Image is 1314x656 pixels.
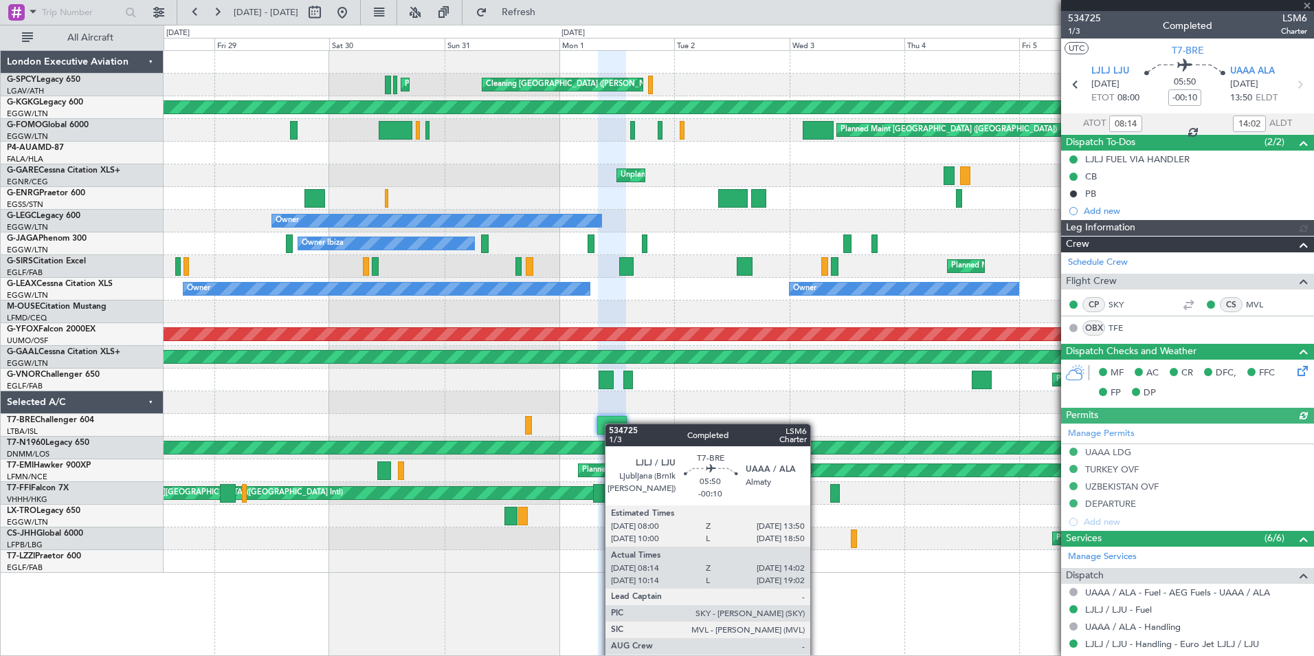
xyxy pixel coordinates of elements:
div: Sun 31 [445,38,559,50]
span: Flight Crew [1066,274,1117,289]
span: G-SIRS [7,257,33,265]
a: M-OUSECitation Mustang [7,303,107,311]
span: M-OUSE [7,303,40,311]
div: CP [1082,297,1105,312]
span: (2/2) [1265,135,1284,149]
a: G-GARECessna Citation XLS+ [7,166,120,175]
span: Refresh [490,8,548,17]
span: 05:50 [1174,76,1196,89]
div: Completed [1163,19,1212,33]
button: Refresh [469,1,552,23]
div: Planned Maint [GEOGRAPHIC_DATA] ([GEOGRAPHIC_DATA]) [1056,369,1273,390]
div: Mon 1 [559,38,674,50]
div: [DATE] [561,28,585,39]
div: Planned Maint [GEOGRAPHIC_DATA] [582,460,713,481]
a: EGGW/LTN [7,358,48,369]
a: EGNR/CEG [7,177,48,187]
span: DP [1144,386,1156,400]
a: G-KGKGLegacy 600 [7,98,83,107]
span: 1/3 [1068,25,1101,37]
span: 534725 [1068,11,1101,25]
span: Charter [1281,25,1307,37]
div: Sat 30 [329,38,444,50]
span: (6/6) [1265,531,1284,545]
div: Tue 2 [674,38,789,50]
span: Dispatch To-Dos [1066,135,1135,151]
span: CR [1181,367,1193,380]
div: Owner Ibiza [302,233,344,254]
a: G-SPCYLegacy 650 [7,76,80,84]
span: FP [1111,386,1121,400]
div: Unplanned Maint [PERSON_NAME] [621,165,745,186]
button: UTC [1065,42,1089,54]
a: G-LEGCLegacy 600 [7,212,80,220]
input: Trip Number [42,2,121,23]
a: G-GAALCessna Citation XLS+ [7,348,120,356]
a: LX-TROLegacy 650 [7,507,80,515]
span: G-VNOR [7,371,41,379]
span: T7-EMI [7,461,34,470]
span: Dispatch [1066,568,1104,584]
span: [DATE] [1091,78,1120,91]
span: AC [1146,367,1159,380]
div: Fri 5 [1019,38,1134,50]
span: ALDT [1269,117,1292,131]
span: 08:00 [1117,91,1139,105]
span: LJLJ LJU [1091,65,1129,78]
a: T7-FFIFalcon 7X [7,484,69,492]
div: Planned Maint Athens ([PERSON_NAME] Intl) [405,74,563,95]
div: LJLJ FUEL VIA HANDLER [1085,153,1190,165]
span: 13:50 [1230,91,1252,105]
a: VHHH/HKG [7,494,47,505]
a: LFPB/LBG [7,540,43,550]
a: TFE [1109,322,1139,334]
a: G-LEAXCessna Citation XLS [7,280,113,288]
div: [DATE] [166,28,190,39]
a: T7-N1960Legacy 650 [7,439,89,447]
a: EGLF/FAB [7,562,43,573]
span: T7-FFI [7,484,31,492]
span: FFC [1259,367,1275,380]
div: CB [1085,171,1097,182]
div: Owner [793,278,816,299]
a: Schedule Crew [1068,256,1128,270]
span: LX-TRO [7,507,36,515]
span: G-GAAL [7,348,38,356]
a: EGLF/FAB [7,381,43,391]
div: Wed 3 [790,38,904,50]
span: [DATE] - [DATE] [234,6,298,19]
a: LGAV/ATH [7,86,44,96]
span: UAAA ALA [1230,65,1275,78]
span: G-FOMO [7,121,42,129]
div: Planned Maint [GEOGRAPHIC_DATA] ([GEOGRAPHIC_DATA] Intl) [616,483,845,503]
a: EGGW/LTN [7,222,48,232]
a: EGGW/LTN [7,109,48,119]
span: ELDT [1256,91,1278,105]
div: OBX [1082,320,1105,336]
div: Planned Maint [GEOGRAPHIC_DATA] ([GEOGRAPHIC_DATA]) [735,528,952,549]
a: Manage Services [1068,550,1137,564]
span: G-GARE [7,166,38,175]
a: LJLJ / LJU - Handling - Euro Jet LJLJ / LJU [1085,638,1259,650]
span: ETOT [1091,91,1114,105]
div: Add new [1084,205,1307,217]
a: LTBA/ISL [7,426,38,437]
span: G-YFOX [7,325,38,334]
span: G-JAGA [7,234,38,243]
a: EGSS/STN [7,199,43,210]
div: Planned Maint [GEOGRAPHIC_DATA] ([GEOGRAPHIC_DATA]) [840,120,1057,140]
a: T7-BREChallenger 604 [7,416,94,424]
span: DFC, [1216,367,1236,380]
a: MVL [1246,298,1277,311]
div: PB [1085,188,1096,199]
a: G-FOMOGlobal 6000 [7,121,89,129]
a: G-ENRGPraetor 600 [7,189,85,197]
a: G-VNORChallenger 650 [7,371,100,379]
div: Owner [276,210,299,231]
a: EGLF/FAB [7,267,43,278]
span: G-LEAX [7,280,36,288]
span: T7-LZZI [7,552,35,560]
a: G-SIRSCitation Excel [7,257,86,265]
div: Thu 4 [904,38,1019,50]
a: UUMO/OSF [7,336,48,346]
